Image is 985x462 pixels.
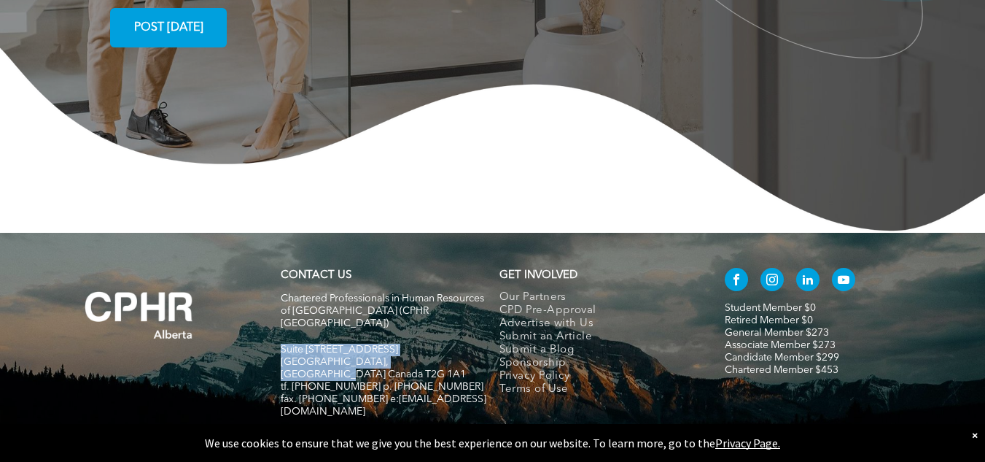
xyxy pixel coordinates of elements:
a: Sponsorship [499,357,694,370]
a: Student Member $0 [725,303,816,313]
a: Privacy Policy [499,370,694,383]
a: Retired Member $0 [725,315,813,326]
a: General Member $273 [725,328,829,338]
span: GET INVOLVED [499,270,577,281]
a: Associate Member $273 [725,340,836,350]
a: Privacy Page. [715,436,780,450]
a: Our Partners [499,291,694,304]
a: CONTACT US [281,270,351,281]
a: Chartered Member $453 [725,365,838,375]
a: youtube [832,268,855,295]
span: Suite [STREET_ADDRESS] [281,344,398,355]
a: POST [DATE] [110,8,227,47]
a: Submit a Blog [499,344,694,357]
a: Submit an Article [499,331,694,344]
a: Advertise with Us [499,317,694,331]
a: facebook [725,268,748,295]
a: linkedin [796,268,819,295]
span: Chartered Professionals in Human Resources of [GEOGRAPHIC_DATA] (CPHR [GEOGRAPHIC_DATA]) [281,293,484,328]
a: instagram [760,268,784,295]
a: Candidate Member $299 [725,353,839,363]
span: fax. [PHONE_NUMBER] e:[EMAIL_ADDRESS][DOMAIN_NAME] [281,394,486,417]
img: A white background with a few lines on it [55,262,223,369]
span: POST [DATE] [129,14,209,42]
span: tf. [PHONE_NUMBER] p. [PHONE_NUMBER] [281,382,483,392]
a: CPD Pre-Approval [499,304,694,317]
div: Dismiss notification [972,428,978,442]
a: Terms of Use [499,383,694,396]
span: [GEOGRAPHIC_DATA], [GEOGRAPHIC_DATA] Canada T2G 1A1 [281,357,466,380]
